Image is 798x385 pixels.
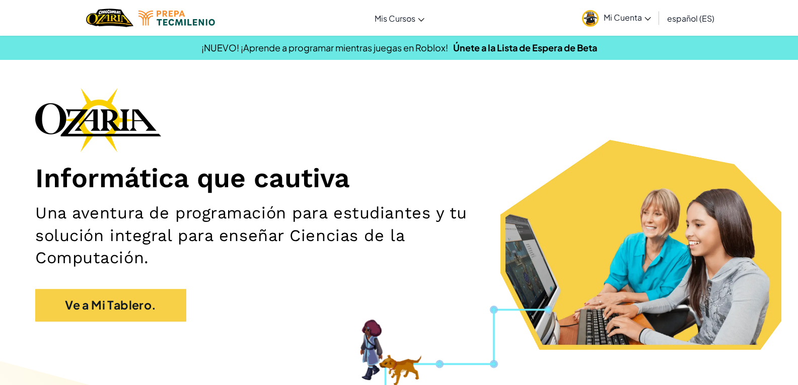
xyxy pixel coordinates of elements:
img: avatar [582,10,599,27]
a: español (ES) [662,5,719,32]
h1: Informática que cautiva [35,162,763,195]
a: Ozaria by CodeCombat logo [86,8,133,28]
span: Mis Cursos [375,13,415,24]
img: Ozaria branding logo [35,88,161,152]
a: Mis Cursos [370,5,429,32]
a: Ve a Mi Tablero. [35,289,186,322]
h2: Una aventura de programación para estudiantes y tu solución integral para enseñar Ciencias de la ... [35,202,523,268]
span: ¡NUEVO! ¡Aprende a programar mientras juegas en Roblox! [201,42,448,53]
span: español (ES) [667,13,714,24]
a: Mi Cuenta [577,2,656,34]
img: Home [86,8,133,28]
img: Tecmilenio logo [138,11,215,26]
span: Mi Cuenta [604,12,651,23]
a: Únete a la Lista de Espera de Beta [453,42,597,53]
